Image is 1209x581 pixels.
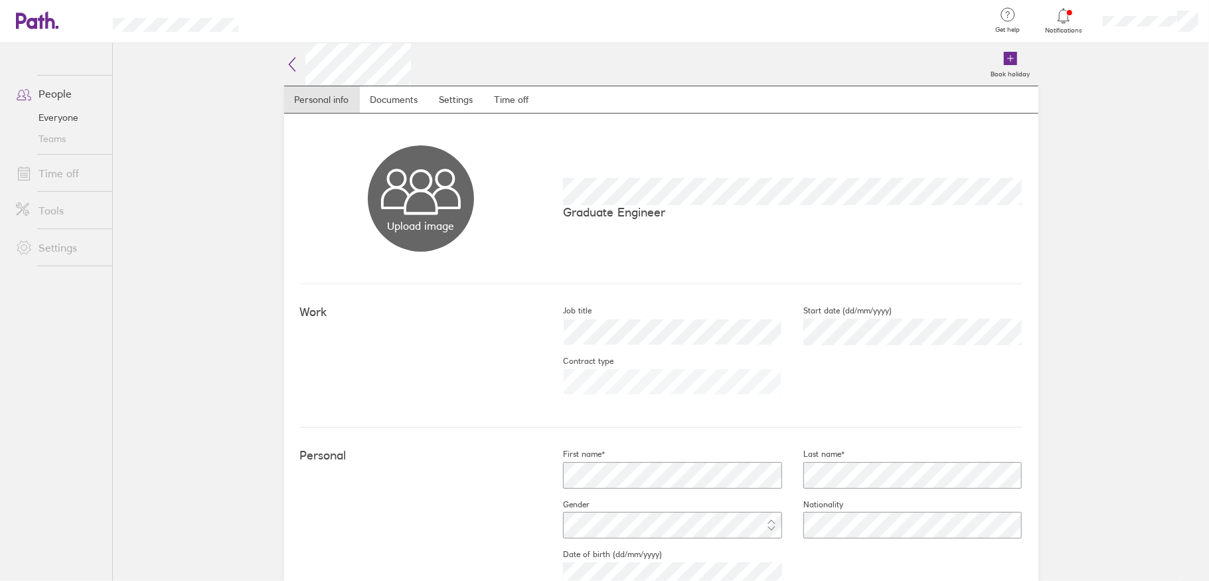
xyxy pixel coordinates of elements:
label: Last name* [782,449,845,459]
a: Book holiday [983,43,1038,86]
label: Gender [542,499,590,510]
a: Everyone [5,107,112,128]
a: Tools [5,197,112,224]
a: Settings [429,86,484,113]
h4: Work [300,305,542,319]
span: Notifications [1042,27,1086,35]
label: Book holiday [983,66,1038,78]
span: Get help [986,26,1029,34]
label: Start date (dd/mm/yyyy) [782,305,892,316]
p: Graduate Engineer [563,205,1022,219]
label: Contract type [542,356,613,367]
a: Teams [5,128,112,149]
label: Date of birth (dd/mm/yyyy) [542,549,662,560]
label: Job title [542,305,592,316]
a: Time off [484,86,540,113]
label: First name* [542,449,605,459]
a: Notifications [1042,7,1086,35]
h4: Personal [300,449,542,463]
a: Personal info [284,86,360,113]
label: Nationality [782,499,843,510]
a: Time off [5,160,112,187]
a: People [5,80,112,107]
a: Documents [360,86,429,113]
a: Settings [5,234,112,261]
